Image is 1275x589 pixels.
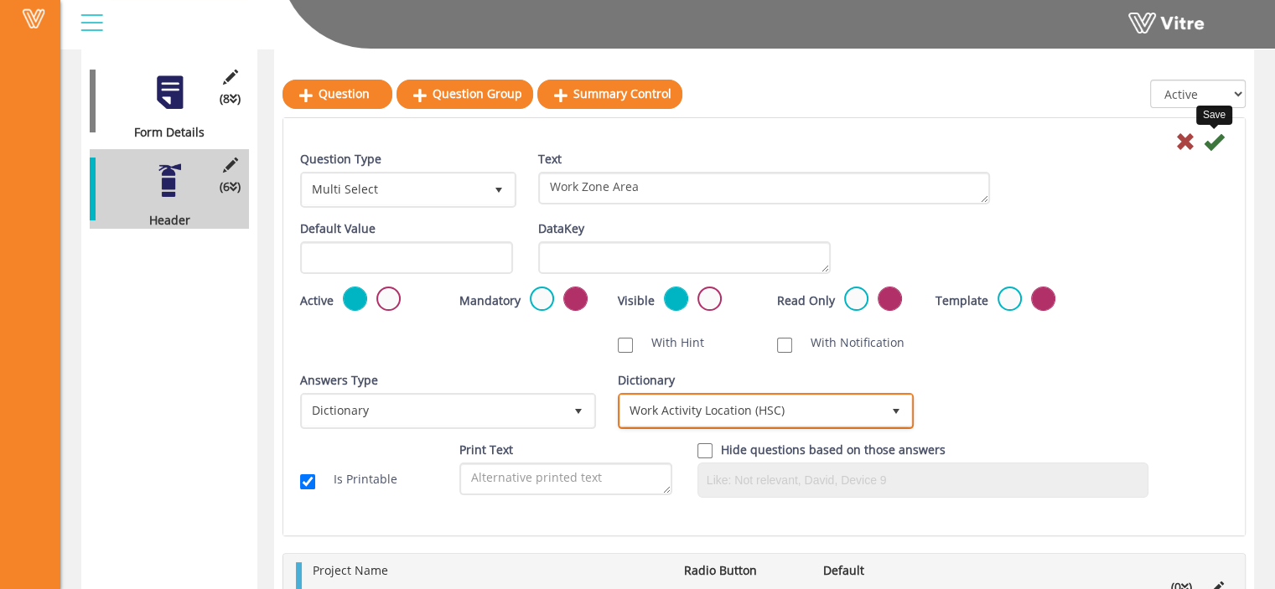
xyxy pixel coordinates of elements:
[538,151,562,168] label: Text
[300,292,334,309] label: Active
[815,562,954,579] li: Default
[300,151,381,168] label: Question Type
[618,372,675,389] label: Dictionary
[282,80,392,108] a: Question
[220,90,241,107] span: (8 )
[459,292,521,309] label: Mandatory
[635,334,704,351] label: With Hint
[1196,106,1232,125] div: Save
[777,292,835,309] label: Read Only
[676,562,815,579] li: Radio Button
[484,174,514,204] span: select
[303,174,484,204] span: Multi Select
[777,338,792,353] input: With Notification
[537,80,682,108] a: Summary Control
[702,468,1144,493] input: Like: Not relevant, David, Device 9
[881,395,911,426] span: select
[300,474,315,489] input: Is Printable
[303,395,563,426] span: Dictionary
[794,334,904,351] label: With Notification
[563,395,593,426] span: select
[618,292,655,309] label: Visible
[313,562,388,578] span: Project Name
[317,471,397,488] label: Is Printable
[721,442,946,458] label: Hide questions based on those answers
[300,220,376,237] label: Default Value
[396,80,533,108] a: Question Group
[90,212,236,229] div: Header
[620,395,881,426] span: Work Activity Location (HSC)
[300,372,378,389] label: Answers Type
[220,178,241,195] span: (6 )
[936,292,988,309] label: Template
[90,124,236,141] div: Form Details
[459,442,513,458] label: Print Text
[538,220,584,237] label: DataKey
[697,443,713,458] input: Hide question based on answer
[618,338,633,353] input: With Hint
